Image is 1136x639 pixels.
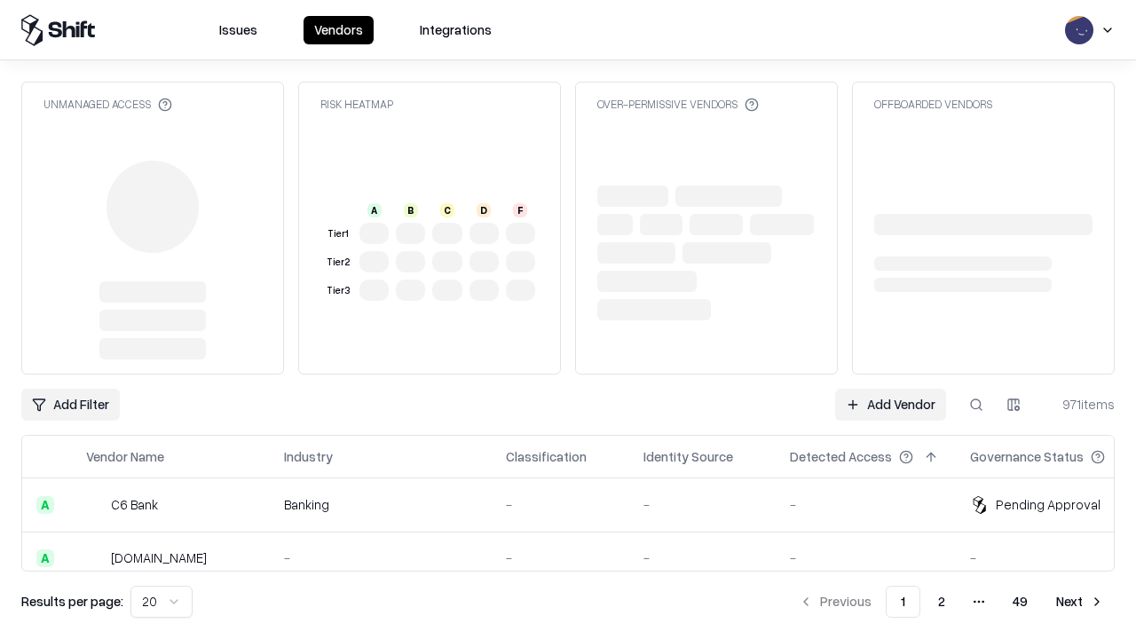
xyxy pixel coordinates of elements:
[43,97,172,112] div: Unmanaged Access
[367,203,382,217] div: A
[886,586,920,618] button: 1
[597,97,759,112] div: Over-Permissive Vendors
[477,203,491,217] div: D
[788,586,1115,618] nav: pagination
[324,283,352,298] div: Tier 3
[284,495,477,514] div: Banking
[1045,586,1115,618] button: Next
[86,496,104,514] img: C6 Bank
[404,203,418,217] div: B
[36,496,54,514] div: A
[36,549,54,567] div: A
[924,586,959,618] button: 2
[409,16,502,44] button: Integrations
[440,203,454,217] div: C
[996,495,1100,514] div: Pending Approval
[643,447,733,466] div: Identity Source
[790,447,892,466] div: Detected Access
[506,447,587,466] div: Classification
[790,495,942,514] div: -
[320,97,393,112] div: Risk Heatmap
[970,548,1133,567] div: -
[790,548,942,567] div: -
[998,586,1042,618] button: 49
[111,495,158,514] div: C6 Bank
[513,203,527,217] div: F
[21,389,120,421] button: Add Filter
[86,447,164,466] div: Vendor Name
[1044,395,1115,414] div: 971 items
[324,255,352,270] div: Tier 2
[21,592,123,611] p: Results per page:
[835,389,946,421] a: Add Vendor
[970,447,1084,466] div: Governance Status
[111,548,207,567] div: [DOMAIN_NAME]
[284,548,477,567] div: -
[643,548,761,567] div: -
[874,97,992,112] div: Offboarded Vendors
[86,549,104,567] img: pathfactory.com
[304,16,374,44] button: Vendors
[284,447,333,466] div: Industry
[506,495,615,514] div: -
[506,548,615,567] div: -
[324,226,352,241] div: Tier 1
[209,16,268,44] button: Issues
[643,495,761,514] div: -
